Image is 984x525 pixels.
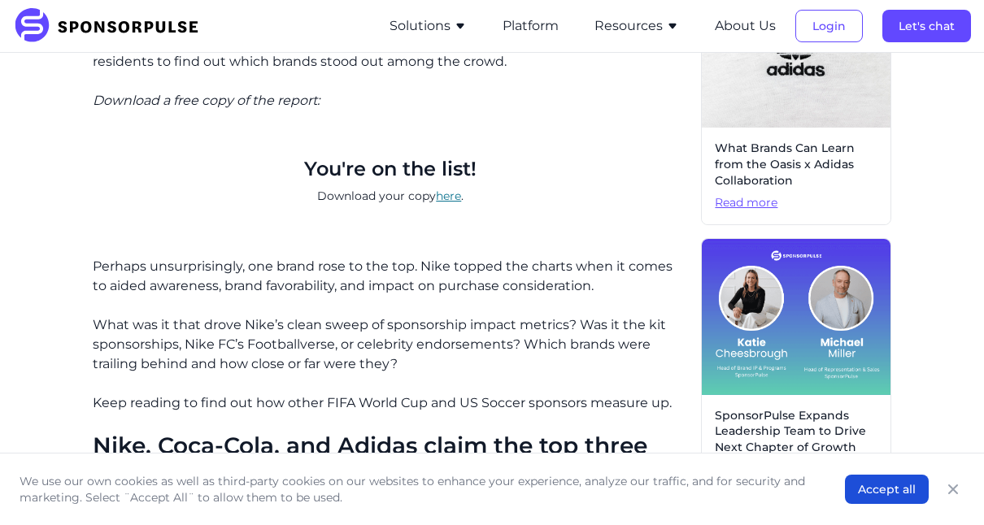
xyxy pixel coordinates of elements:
p: What was it that drove Nike’s clean sweep of sponsorship impact metrics? Was it the kit sponsorsh... [93,315,688,374]
button: Login [795,10,863,42]
p: Download your copy . [106,182,675,211]
p: Keep reading to find out how other FIFA World Cup and US Soccer sponsors measure up. [93,393,688,413]
div: You're on the list! [106,156,675,182]
i: Download a free copy of the report: [93,93,320,108]
button: Resources [594,16,679,36]
a: here [436,189,461,203]
a: About Us [715,19,776,33]
span: Read more [715,195,877,211]
img: Katie Cheesbrough and Michael Miller Join SponsorPulse to Accelerate Strategic Services [702,239,890,395]
a: SponsorPulse Expands Leadership Team to Drive Next Chapter of GrowthRead more [701,238,890,492]
span: What Brands Can Learn from the Oasis x Adidas Collaboration [715,141,877,189]
img: SponsorPulse [13,8,211,44]
p: We use our own cookies as well as third-party cookies on our websites to enhance your experience,... [20,473,812,505]
button: Let's chat [882,10,971,42]
button: Platform [503,16,559,36]
a: Platform [503,19,559,33]
p: Perhaps unsurprisingly, one brand rose to the top. Nike topped the charts when it comes to aided ... [93,257,688,296]
a: Let's chat [882,19,971,33]
span: SponsorPulse Expands Leadership Team to Drive Next Chapter of Growth [715,408,877,456]
button: Accept all [845,475,929,504]
a: Login [795,19,863,33]
iframe: Chat Widget [903,447,984,525]
button: Solutions [390,16,467,36]
button: About Us [715,16,776,36]
h2: Nike, Coca-Cola, and Adidas claim the top three spots in aided awareness [93,432,688,487]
